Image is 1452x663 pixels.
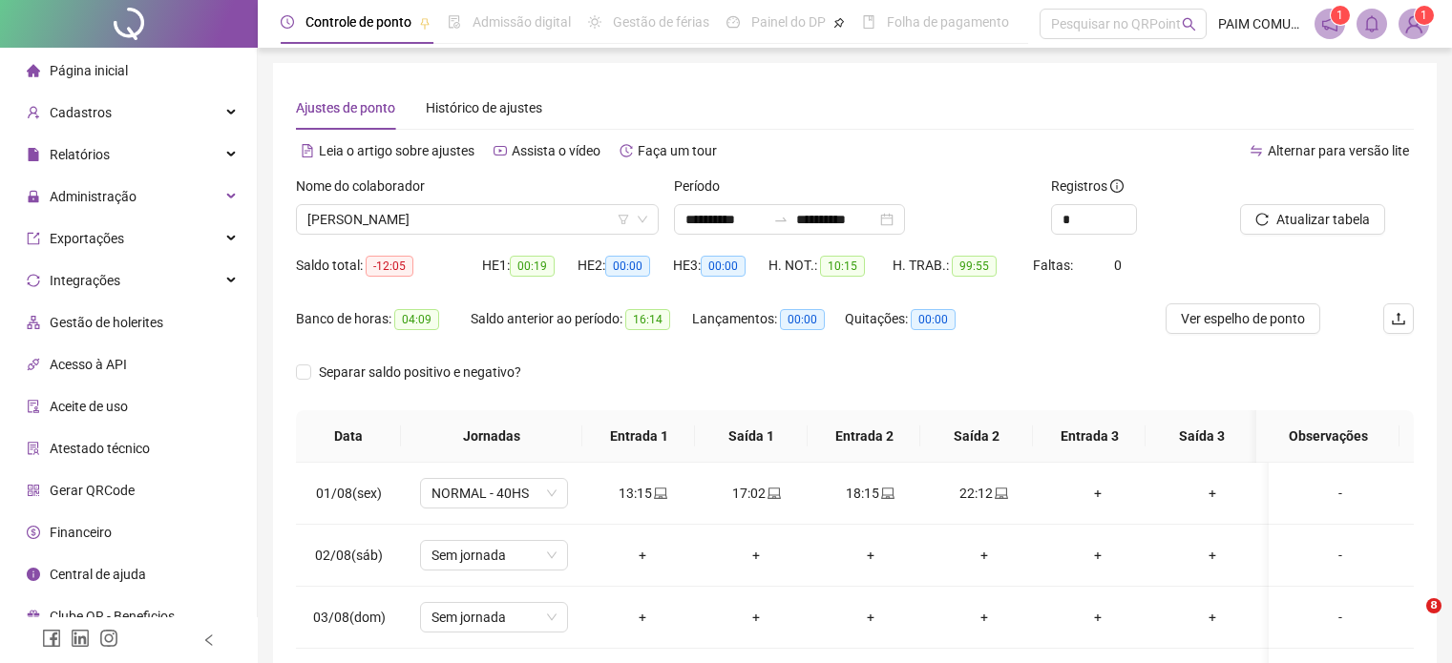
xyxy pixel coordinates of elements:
span: 1 [1420,9,1427,22]
iframe: Intercom live chat [1387,598,1433,644]
div: Saldo total: [296,255,482,277]
span: 16:14 [625,309,670,330]
span: left [202,633,216,647]
span: sync [27,274,40,287]
span: sun [588,15,601,29]
span: Clube QR - Beneficios [50,609,175,624]
span: Exportações [50,231,124,246]
span: 10:15 [820,256,865,277]
span: api [27,358,40,371]
span: 99:55 [952,256,997,277]
span: clock-circle [281,15,294,29]
span: 03/08(dom) [313,610,386,625]
div: H. NOT.: [768,255,893,277]
div: + [829,607,912,628]
span: bell [1363,15,1380,32]
span: instagram [99,629,118,648]
span: reload [1255,213,1269,226]
th: Entrada 2 [808,410,920,463]
span: dollar [27,526,40,539]
span: notification [1321,15,1338,32]
span: Cadastros [50,105,112,120]
span: Registros [1051,176,1124,197]
span: history [620,144,633,157]
th: Observações [1256,410,1399,463]
span: file [27,148,40,161]
span: Ajustes de ponto [296,100,395,115]
span: Acesso à API [50,357,127,372]
span: INES RAVANELLO [307,205,647,234]
span: 00:00 [911,309,956,330]
th: Jornadas [401,410,582,463]
span: laptop [993,487,1008,500]
div: + [600,607,684,628]
span: pushpin [419,17,431,29]
span: Atestado técnico [50,441,150,456]
span: Gestão de holerites [50,315,163,330]
div: HE 3: [673,255,768,277]
span: 01/08(sex) [316,486,382,501]
span: Administração [50,189,137,204]
span: Assista o vídeo [512,143,600,158]
span: Central de ajuda [50,567,146,582]
th: Entrada 1 [582,410,695,463]
th: Data [296,410,401,463]
span: 8 [1426,598,1441,613]
span: audit [27,400,40,413]
span: Aceite de uso [50,399,128,414]
span: laptop [879,487,894,500]
span: Admissão digital [473,14,571,30]
button: Ver espelho de ponto [1166,303,1320,334]
span: facebook [42,629,61,648]
span: 02/08(sáb) [315,548,383,563]
span: user-add [27,106,40,119]
span: export [27,232,40,245]
span: upload [1391,311,1406,326]
span: Controle de ponto [305,14,411,30]
div: 17:02 [715,483,798,504]
div: + [1057,545,1140,566]
span: info-circle [27,568,40,581]
div: + [715,545,798,566]
span: 0 [1114,258,1122,273]
div: - [1284,483,1397,504]
img: 35620 [1399,10,1428,38]
span: Observações [1272,425,1384,446]
span: 04:09 [394,309,439,330]
span: Leia o artigo sobre ajustes [319,143,474,158]
span: youtube [494,144,507,157]
span: Página inicial [50,63,128,78]
div: + [829,545,912,566]
span: search [1182,17,1196,31]
div: HE 1: [482,255,578,277]
span: book [862,15,875,29]
span: swap-right [773,212,789,227]
div: Saldo anterior ao período: [471,308,692,330]
span: 00:00 [780,309,825,330]
th: Saída 3 [1146,410,1258,463]
span: solution [27,442,40,455]
span: gift [27,610,40,623]
span: Ver espelho de ponto [1181,308,1305,329]
span: to [773,212,789,227]
div: 13:15 [600,483,684,504]
th: Saída 1 [695,410,808,463]
span: down [637,214,648,225]
div: + [942,607,1025,628]
span: Folha de pagamento [887,14,1009,30]
span: dashboard [726,15,740,29]
span: 00:00 [701,256,746,277]
button: Atualizar tabela [1240,204,1385,235]
span: 00:19 [510,256,555,277]
span: info-circle [1110,179,1124,193]
span: laptop [766,487,781,500]
div: Lançamentos: [692,308,845,330]
label: Nome do colaborador [296,176,437,197]
div: + [1170,483,1253,504]
div: H. TRAB.: [893,255,1032,277]
span: filter [618,214,629,225]
span: Gestão de férias [613,14,709,30]
span: swap [1250,144,1263,157]
div: 22:12 [942,483,1025,504]
span: Alternar para versão lite [1268,143,1409,158]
